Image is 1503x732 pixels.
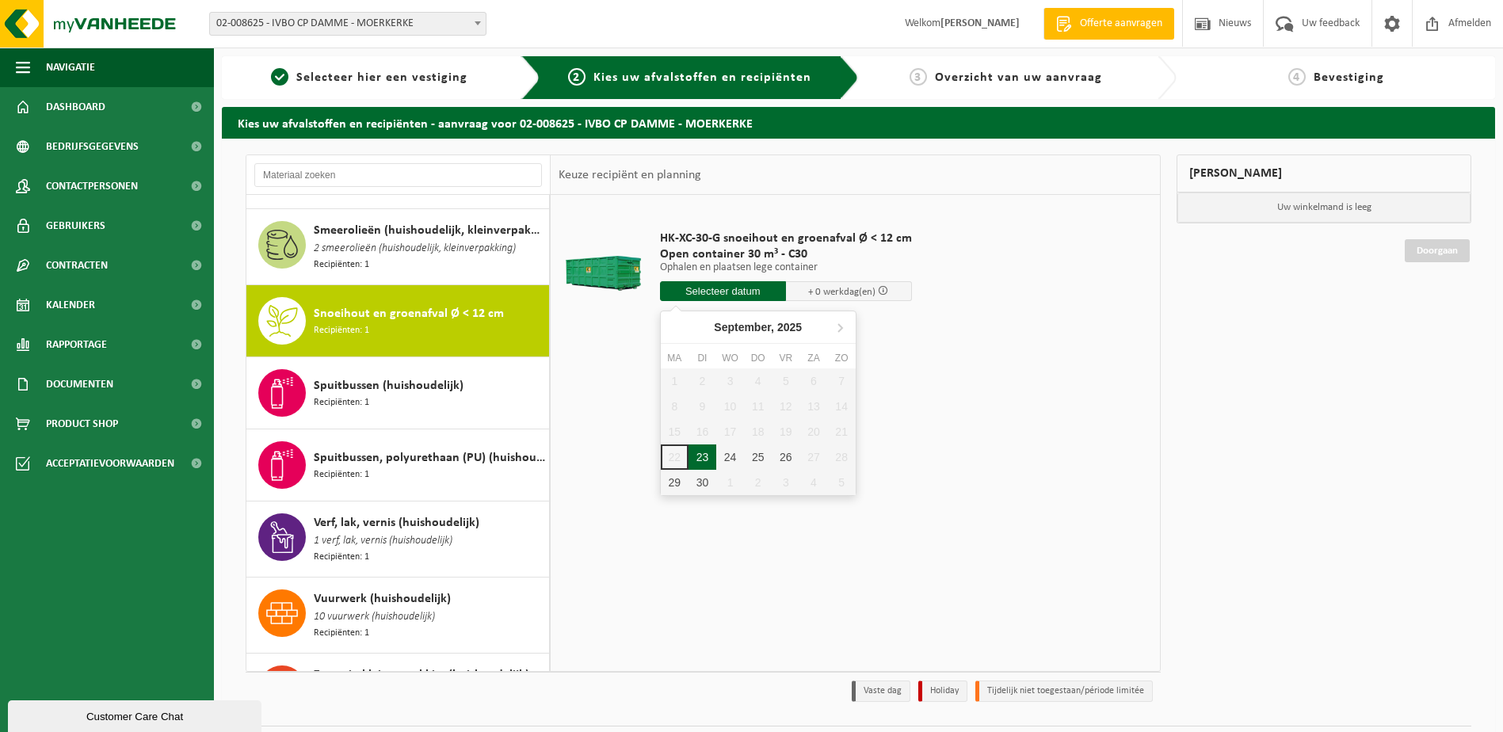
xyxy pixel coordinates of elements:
h2: Kies uw afvalstoffen en recipiënten - aanvraag voor 02-008625 - IVBO CP DAMME - MOERKERKE [222,107,1495,138]
li: Vaste dag [852,681,910,702]
span: Contactpersonen [46,166,138,206]
div: 26 [772,444,799,470]
span: Recipiënten: 1 [314,257,369,273]
span: Smeerolieën (huishoudelijk, kleinverpakking) [314,221,545,240]
span: Vuurwerk (huishoudelijk) [314,589,451,608]
div: 1 [716,470,744,495]
div: di [689,350,716,366]
span: 2 smeerolieën (huishoudelijk, kleinverpakking) [314,240,516,257]
span: Recipiënten: 1 [314,395,369,410]
span: Recipiënten: 1 [314,467,369,482]
span: Bevestiging [1314,71,1384,84]
div: 2 [744,470,772,495]
div: 25 [744,444,772,470]
span: HK-XC-30-G snoeihout en groenafval Ø < 12 cm [660,231,912,246]
span: Offerte aanvragen [1076,16,1166,32]
button: Spuitbussen (huishoudelijk) Recipiënten: 1 [246,357,550,429]
span: 02-008625 - IVBO CP DAMME - MOERKERKE [209,12,486,36]
li: Holiday [918,681,967,702]
span: Product Shop [46,404,118,444]
span: 02-008625 - IVBO CP DAMME - MOERKERKE [210,13,486,35]
span: 10 vuurwerk (huishoudelijk) [314,608,435,626]
p: Uw winkelmand is leeg [1177,193,1471,223]
span: Acceptatievoorwaarden [46,444,174,483]
span: Selecteer hier een vestiging [296,71,467,84]
span: Navigatie [46,48,95,87]
span: Contracten [46,246,108,285]
span: Bedrijfsgegevens [46,127,139,166]
span: Spuitbussen, polyurethaan (PU) (huishoudelijk) [314,448,545,467]
a: 1Selecteer hier een vestiging [230,68,509,87]
button: Snoeihout en groenafval Ø < 12 cm Recipiënten: 1 [246,285,550,357]
span: Rapportage [46,325,107,364]
li: Tijdelijk niet toegestaan/période limitée [975,681,1153,702]
div: Keuze recipiënt en planning [551,155,709,195]
span: + 0 werkdag(en) [808,287,875,297]
a: Doorgaan [1405,239,1470,262]
span: Open container 30 m³ - C30 [660,246,912,262]
button: Zuren in kleinverpakking(huishoudelijk) [246,654,550,729]
span: Recipiënten: 1 [314,626,369,641]
button: Smeerolieën (huishoudelijk, kleinverpakking) 2 smeerolieën (huishoudelijk, kleinverpakking) Recip... [246,209,550,285]
span: Documenten [46,364,113,404]
div: [PERSON_NAME] [1177,154,1471,193]
div: za [799,350,827,366]
div: September, [708,315,808,340]
i: 2025 [777,322,802,333]
span: Recipiënten: 1 [314,550,369,565]
div: do [744,350,772,366]
button: Vuurwerk (huishoudelijk) 10 vuurwerk (huishoudelijk) Recipiënten: 1 [246,578,550,654]
span: Verf, lak, vernis (huishoudelijk) [314,513,479,532]
div: 30 [689,470,716,495]
span: 1 [271,68,288,86]
span: Snoeihout en groenafval Ø < 12 cm [314,304,504,323]
strong: [PERSON_NAME] [940,17,1020,29]
span: Spuitbussen (huishoudelijk) [314,376,463,395]
div: 29 [661,470,689,495]
div: 24 [716,444,744,470]
span: Overzicht van uw aanvraag [935,71,1102,84]
button: Verf, lak, vernis (huishoudelijk) 1 verf, lak, vernis (huishoudelijk) Recipiënten: 1 [246,501,550,578]
span: Kies uw afvalstoffen en recipiënten [593,71,811,84]
span: Kalender [46,285,95,325]
input: Selecteer datum [660,281,786,301]
div: vr [772,350,799,366]
span: Gebruikers [46,206,105,246]
span: 4 [1288,68,1306,86]
span: 3 [910,68,927,86]
span: 1 verf, lak, vernis (huishoudelijk) [314,532,452,550]
span: Recipiënten: 1 [314,323,369,338]
iframe: chat widget [8,697,265,732]
div: 23 [689,444,716,470]
div: wo [716,350,744,366]
p: Ophalen en plaatsen lege container [660,262,912,273]
a: Offerte aanvragen [1043,8,1174,40]
span: Zuren in kleinverpakking(huishoudelijk) [314,665,529,684]
div: ma [661,350,689,366]
input: Materiaal zoeken [254,163,542,187]
div: zo [828,350,856,366]
div: 3 [772,470,799,495]
button: Spuitbussen, polyurethaan (PU) (huishoudelijk) Recipiënten: 1 [246,429,550,501]
span: Dashboard [46,87,105,127]
span: 2 [568,68,586,86]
